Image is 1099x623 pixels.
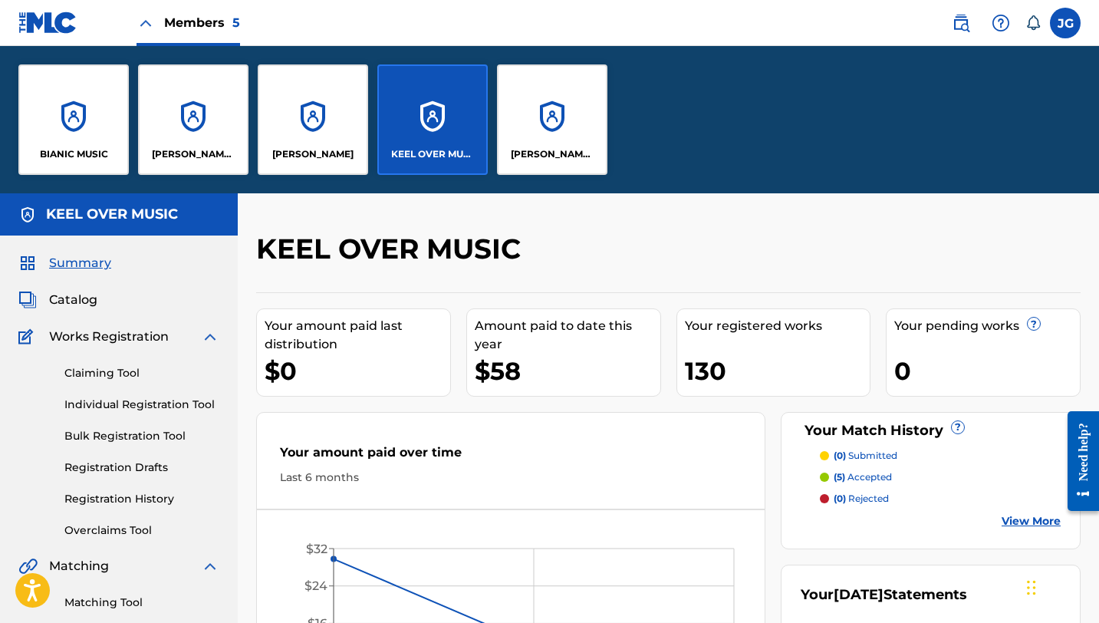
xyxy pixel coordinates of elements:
[18,254,37,272] img: Summary
[64,595,219,611] a: Matching Tool
[232,15,240,30] span: 5
[272,147,354,161] p: JOE LYNN TURNER
[475,317,660,354] div: Amount paid to date this year
[201,328,219,346] img: expand
[992,14,1010,32] img: help
[64,491,219,507] a: Registration History
[834,471,845,483] span: (5)
[280,443,742,470] div: Your amount paid over time
[256,232,528,266] h2: KEEL OVER MUSIC
[952,14,970,32] img: search
[258,64,368,175] a: Accounts[PERSON_NAME]
[834,449,897,463] p: submitted
[497,64,607,175] a: Accounts[PERSON_NAME] SOUNDWORKS
[40,147,108,161] p: BIANIC MUSIC
[18,291,37,309] img: Catalog
[18,254,111,272] a: SummarySummary
[377,64,488,175] a: AccountsKEEL OVER MUSIC
[18,64,129,175] a: AccountsBIANIC MUSIC
[801,420,1061,441] div: Your Match History
[820,492,1061,506] a: (0) rejected
[280,470,742,486] div: Last 6 months
[201,557,219,575] img: expand
[49,328,169,346] span: Works Registration
[18,206,37,224] img: Accounts
[475,354,660,388] div: $58
[18,291,97,309] a: CatalogCatalog
[834,450,846,461] span: (0)
[1028,318,1040,330] span: ?
[894,317,1080,335] div: Your pending works
[265,317,450,354] div: Your amount paid last distribution
[304,578,327,593] tspan: $24
[1025,15,1041,31] div: Notifications
[820,449,1061,463] a: (0) submitted
[834,493,846,504] span: (0)
[64,460,219,476] a: Registration Drafts
[801,585,967,605] div: Your Statements
[894,354,1080,388] div: 0
[1022,549,1099,623] iframe: Chat Widget
[18,12,77,34] img: MLC Logo
[265,354,450,388] div: $0
[391,147,475,161] p: KEEL OVER MUSIC
[64,365,219,381] a: Claiming Tool
[1056,399,1099,522] iframe: Resource Center
[64,397,219,413] a: Individual Registration Tool
[64,428,219,444] a: Bulk Registration Tool
[18,328,38,346] img: Works Registration
[834,586,883,603] span: [DATE]
[946,8,976,38] a: Public Search
[1050,8,1081,38] div: User Menu
[834,492,889,506] p: rejected
[1027,565,1036,611] div: Drag
[49,291,97,309] span: Catalog
[952,421,964,433] span: ?
[18,557,38,575] img: Matching
[685,354,870,388] div: 130
[985,8,1016,38] div: Help
[164,14,240,31] span: Members
[138,64,248,175] a: Accounts[PERSON_NAME] MUSIC
[820,470,1061,484] a: (5) accepted
[306,542,327,556] tspan: $32
[1002,513,1061,529] a: View More
[49,557,109,575] span: Matching
[49,254,111,272] span: Summary
[834,470,892,484] p: accepted
[137,14,155,32] img: Close
[152,147,235,161] p: JACK RUSSELL MUSIC
[511,147,594,161] p: TEE LOPES SOUNDWORKS
[64,522,219,539] a: Overclaims Tool
[685,317,870,335] div: Your registered works
[46,206,178,223] h5: KEEL OVER MUSIC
